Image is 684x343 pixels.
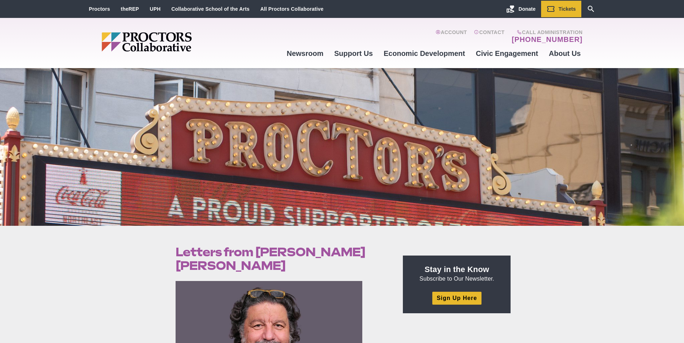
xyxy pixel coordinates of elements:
h1: Letters from [PERSON_NAME] [PERSON_NAME] [176,245,387,272]
a: Sign Up Here [432,292,481,304]
a: Civic Engagement [470,44,543,63]
span: Call Administration [509,29,582,35]
a: [PHONE_NUMBER] [512,35,582,44]
a: Donate [501,1,541,17]
a: Contact [474,29,504,44]
a: Support Us [329,44,378,63]
img: Proctors logo [102,32,247,52]
p: Subscribe to Our Newsletter. [411,264,502,283]
a: About Us [544,44,586,63]
a: Newsroom [281,44,329,63]
a: theREP [121,6,139,12]
a: All Proctors Collaborative [260,6,324,12]
strong: Stay in the Know [425,265,489,274]
a: UPH [150,6,160,12]
span: Donate [518,6,535,12]
span: Tickets [559,6,576,12]
a: Proctors [89,6,110,12]
a: Collaborative School of the Arts [171,6,250,12]
a: Account [436,29,467,44]
a: Tickets [541,1,581,17]
a: Search [581,1,601,17]
a: Economic Development [378,44,471,63]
